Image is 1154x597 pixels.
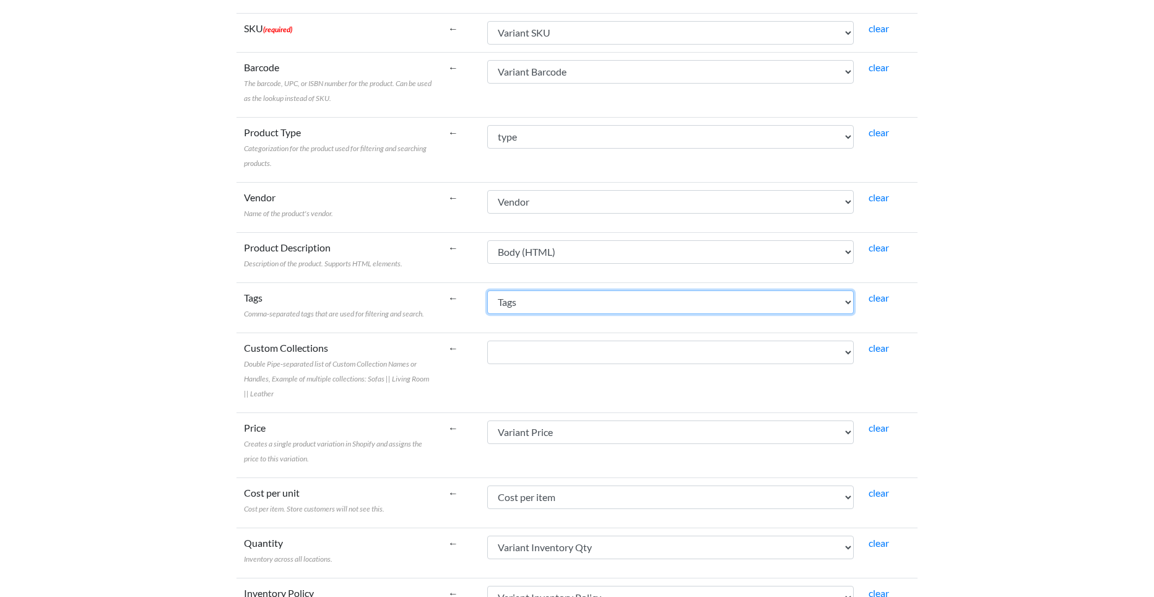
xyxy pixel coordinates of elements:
td: ← [441,477,480,528]
label: Vendor [244,190,333,220]
span: The barcode, UPC, or ISBN number for the product. Can be used as the lookup instead of SKU. [244,79,432,103]
iframe: Drift Widget Chat Controller [1092,535,1139,582]
span: Inventory across all locations. [244,554,332,564]
a: clear [869,242,889,253]
label: Product Type [244,125,433,170]
a: clear [869,342,889,354]
td: ← [441,117,480,182]
td: ← [441,232,480,282]
a: clear [869,22,889,34]
span: Name of the product's vendor. [244,209,333,218]
span: Double Pipe-separated list of Custom Collection Names or Handles, Example of multiple collections... [244,359,429,398]
label: Barcode [244,60,433,105]
a: clear [869,422,889,434]
label: Quantity [244,536,332,565]
td: ← [441,182,480,232]
a: clear [869,487,889,499]
a: clear [869,61,889,73]
td: ← [441,13,480,52]
label: Custom Collections [244,341,433,400]
label: SKU [244,21,292,36]
span: Description of the product. Supports HTML elements. [244,259,402,268]
td: ← [441,412,480,477]
label: Price [244,421,433,465]
span: Comma-separated tags that are used for filtering and search. [244,309,424,318]
span: Cost per item. Store customers will not see this. [244,504,384,513]
a: clear [869,191,889,203]
span: Categorization for the product used for filtering and searching products. [244,144,427,168]
td: ← [441,282,480,333]
a: clear [869,292,889,303]
a: clear [869,537,889,549]
label: Tags [244,290,424,320]
span: Creates a single product variation in Shopify and assigns the price to this variation. [244,439,422,463]
span: (required) [263,25,292,34]
label: Product Description [244,240,402,270]
label: Cost per unit [244,486,384,515]
td: ← [441,52,480,117]
td: ← [441,528,480,578]
a: clear [869,126,889,138]
td: ← [441,333,480,412]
